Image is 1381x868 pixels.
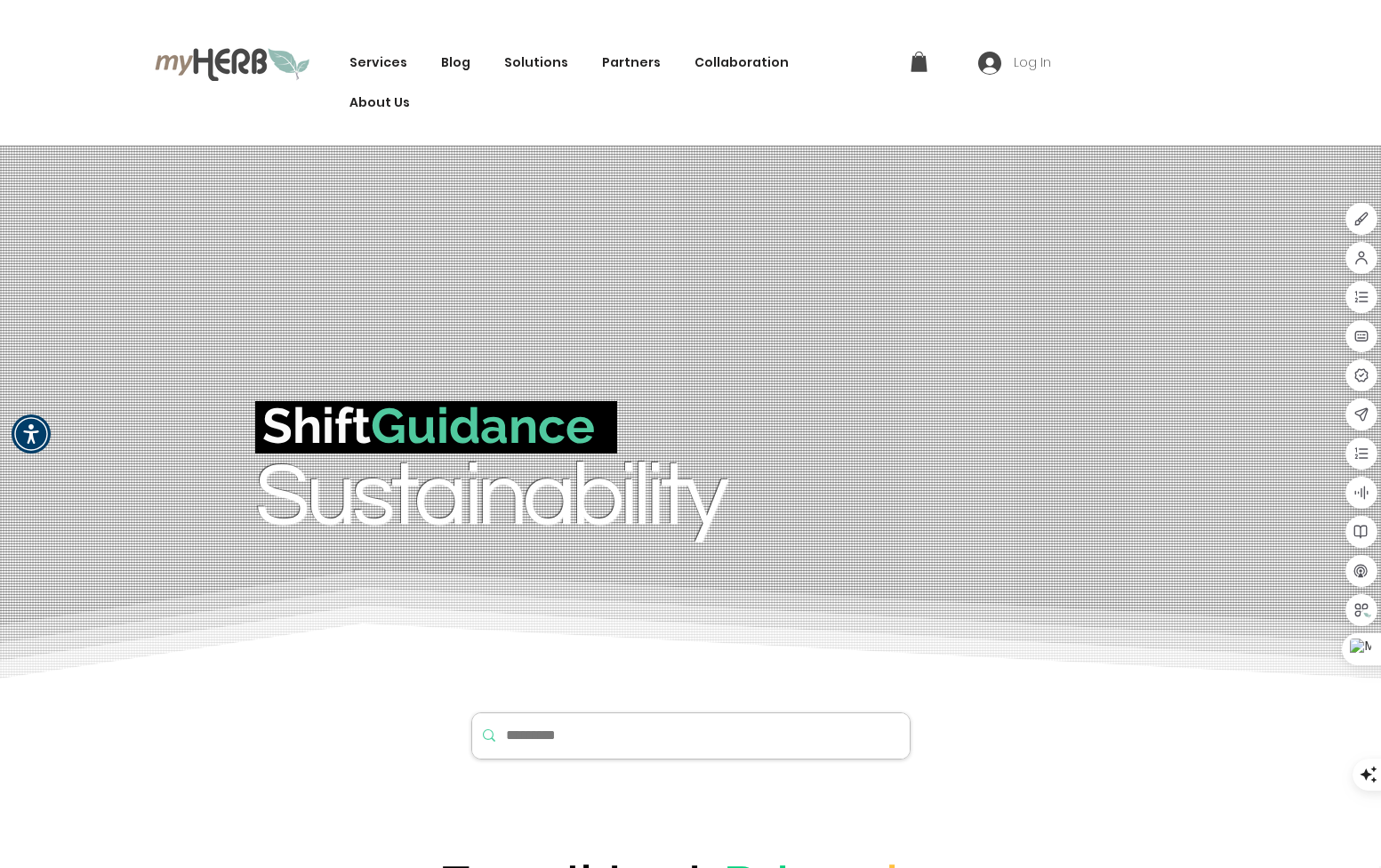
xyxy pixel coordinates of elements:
a: Collaboration [686,46,798,79]
span: Shift [262,397,371,454]
a: Services [341,46,416,79]
span: Blog [441,53,470,72]
nav: Site [341,46,890,119]
input: Search... [506,713,872,759]
span: Services [349,53,407,72]
span: Collaboration [695,53,789,72]
span: About Us [349,93,410,112]
div: Solutions [495,46,577,79]
img: myHerb Logo [155,45,310,81]
span: Sustainability [255,451,725,542]
span: Solutions [504,53,568,72]
button: Log In [966,46,1064,80]
span: Log In [1008,54,1057,72]
span: Partners [602,53,661,72]
span: Guidance [371,397,595,454]
a: About Us [341,86,419,119]
a: Partners [593,46,670,79]
a: Blog [432,46,479,79]
div: Accessibility Menu [12,414,51,454]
